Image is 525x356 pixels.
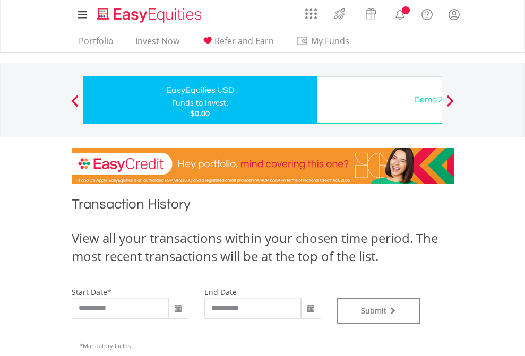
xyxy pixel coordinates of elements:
img: vouchers-v2.svg [362,5,380,22]
a: My Profile [441,3,468,26]
a: FAQ's and Support [414,3,441,24]
button: Next [440,100,461,111]
a: Refer and Earn [197,36,278,52]
span: Refer and Earn [214,35,274,47]
div: View all your transactions within your chosen time period. The most recent transactions will be a... [72,229,454,266]
div: Funds to invest: [172,98,228,108]
a: Vouchers [355,3,386,22]
span: My Funds [296,34,365,48]
button: Submit [337,298,421,324]
img: grid-menu-icon.svg [305,8,317,20]
label: start date [72,287,107,297]
a: Invest Now [131,36,184,52]
a: Notifications [386,3,414,24]
label: end date [204,287,237,297]
span: $0.00 [191,108,210,118]
h1: Transaction History [72,195,454,219]
a: Portfolio [74,36,118,52]
img: thrive-v2.svg [331,5,348,22]
button: Previous [64,100,85,111]
a: AppsGrid [298,3,324,20]
span: Mandatory Fields [80,342,131,350]
div: EasyEquities USD [89,83,311,98]
img: EasyEquities_Logo.png [95,6,206,24]
a: Home page [93,3,206,24]
img: EasyCredit Promotion Banner [72,148,454,184]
